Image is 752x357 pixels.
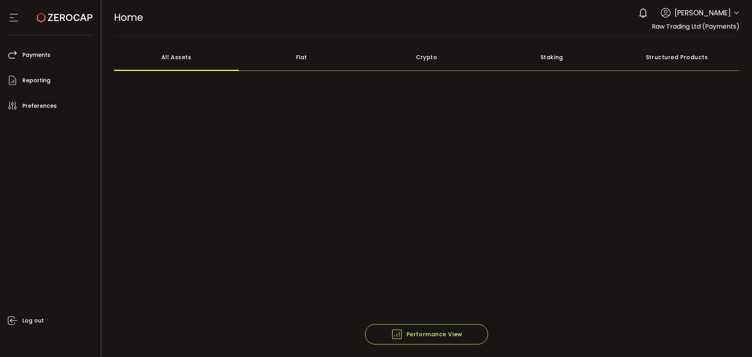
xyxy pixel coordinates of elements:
span: Performance View [391,328,463,340]
iframe: Chat Widget [713,319,752,357]
div: Structured Products [615,43,740,71]
div: Staking [489,43,615,71]
button: Performance View [365,324,488,344]
div: Crypto [364,43,490,71]
span: Preferences [22,100,57,112]
div: Fiat [239,43,364,71]
span: Log out [22,315,44,326]
span: Raw Trading Ltd (Payments) [652,22,739,31]
span: [PERSON_NAME] [674,7,731,18]
div: All Assets [114,43,239,71]
span: Payments [22,49,51,61]
span: Home [114,11,143,24]
span: Reporting [22,75,51,86]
